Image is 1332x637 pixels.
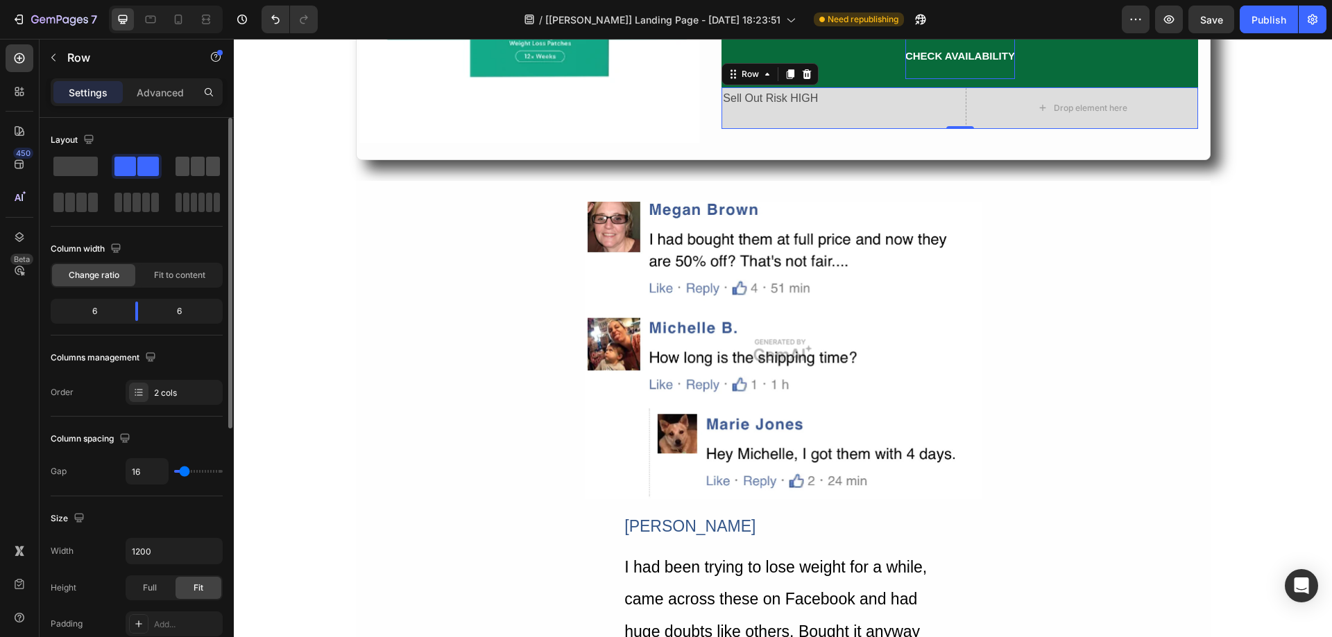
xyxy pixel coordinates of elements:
input: Auto [126,459,168,484]
span: Need republishing [828,13,898,26]
div: huge doubts like others. Bought it anyway [389,579,708,607]
p: Advanced [137,85,184,100]
p: Sell Out Risk HIGH [489,50,719,70]
div: 2 cols [154,387,219,399]
div: Add... [154,618,219,631]
span: CHECK AVAILABILITY [672,11,781,23]
div: Undo/Redo [262,6,318,33]
button: 7 [6,6,103,33]
div: I had been trying to lose weight for a while, [389,515,708,542]
div: Column width [51,240,124,259]
input: Auto [126,539,222,564]
div: [PERSON_NAME] [389,474,708,501]
span: Change ratio [69,269,119,281]
div: Columns management [51,349,159,367]
img: Alt image [351,163,748,460]
div: Publish [1252,12,1286,27]
div: 6 [53,302,124,321]
div: Gap [51,465,67,478]
span: Fit to content [154,269,205,281]
div: Drop element here [820,64,894,75]
div: 450 [13,148,33,159]
span: Full [143,582,157,594]
div: Size [51,509,87,528]
div: Open Intercom Messenger [1285,569,1318,602]
span: Fit [194,582,203,594]
iframe: To enrich screen reader interactions, please activate Accessibility in Grammarly extension settings [234,39,1332,637]
div: Height [51,582,76,594]
div: 6 [149,302,220,321]
div: Order [51,386,74,399]
p: Settings [69,85,108,100]
div: Column spacing [51,430,133,448]
span: [[PERSON_NAME]] Landing Page - [DATE] 18:23:51 [545,12,780,27]
div: Row [505,29,528,42]
div: Layout [51,131,97,150]
span: / [539,12,543,27]
button: Save [1188,6,1234,33]
button: Publish [1240,6,1298,33]
div: Padding [51,618,83,630]
div: Width [51,545,74,557]
p: Row [67,49,185,66]
span: Save [1200,14,1223,26]
div: came across these on Facebook and had [389,547,708,574]
div: Beta [10,254,33,265]
p: 7 [91,11,97,28]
